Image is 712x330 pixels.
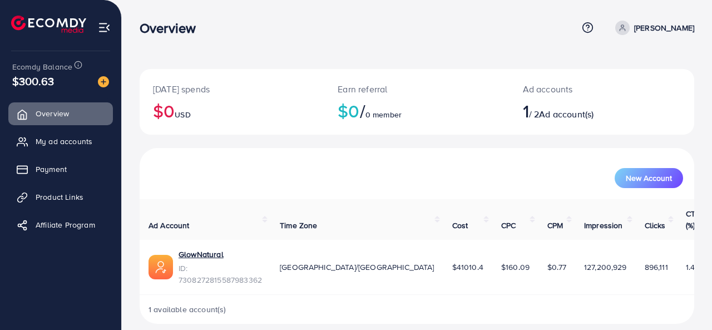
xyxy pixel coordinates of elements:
[12,73,54,89] span: $300.63
[611,21,694,35] a: [PERSON_NAME]
[501,220,516,231] span: CPC
[8,130,113,152] a: My ad accounts
[634,21,694,35] p: [PERSON_NAME]
[98,76,109,87] img: image
[12,61,72,72] span: Ecomdy Balance
[8,102,113,125] a: Overview
[179,263,262,285] span: ID: 7308272815587983362
[153,100,311,121] h2: $0
[523,82,635,96] p: Ad accounts
[36,136,92,147] span: My ad accounts
[584,220,623,231] span: Impression
[175,109,190,120] span: USD
[501,262,530,273] span: $160.09
[615,168,683,188] button: New Account
[686,208,700,230] span: CTR (%)
[149,304,226,315] span: 1 available account(s)
[8,158,113,180] a: Payment
[36,108,69,119] span: Overview
[153,82,311,96] p: [DATE] spends
[539,108,594,120] span: Ad account(s)
[98,21,111,34] img: menu
[149,255,173,279] img: ic-ads-acc.e4c84228.svg
[665,280,704,322] iframe: Chat
[149,220,190,231] span: Ad Account
[280,220,317,231] span: Time Zone
[11,16,86,33] img: logo
[36,219,95,230] span: Affiliate Program
[452,262,483,273] span: $41010.4
[179,249,224,260] a: GlowNatural
[140,20,205,36] h3: Overview
[584,262,627,273] span: 127,200,929
[523,100,635,121] h2: / 2
[547,262,566,273] span: $0.77
[626,174,672,182] span: New Account
[452,220,468,231] span: Cost
[365,109,402,120] span: 0 member
[338,82,496,96] p: Earn referral
[686,262,700,273] span: 1.43
[523,98,529,124] span: 1
[360,98,365,124] span: /
[547,220,563,231] span: CPM
[645,220,666,231] span: Clicks
[36,191,83,203] span: Product Links
[338,100,496,121] h2: $0
[8,186,113,208] a: Product Links
[280,262,434,273] span: [GEOGRAPHIC_DATA]/[GEOGRAPHIC_DATA]
[645,262,668,273] span: 896,111
[8,214,113,236] a: Affiliate Program
[36,164,67,175] span: Payment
